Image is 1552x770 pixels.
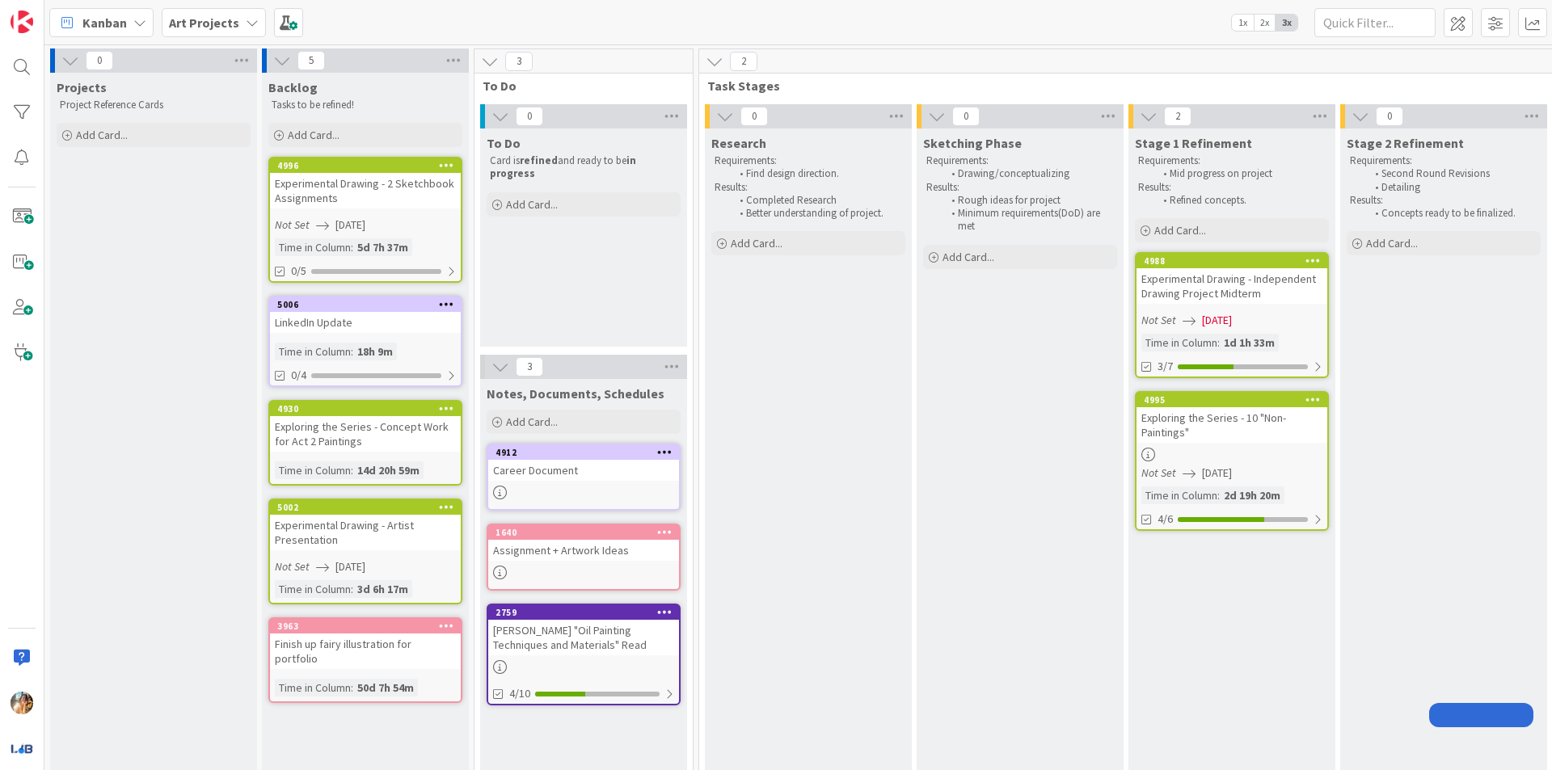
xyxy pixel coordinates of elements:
[270,402,461,452] div: 4930Exploring the Series - Concept Work for Act 2 Paintings
[270,500,461,550] div: 5002Experimental Drawing - Artist Presentation
[731,236,782,250] span: Add Card...
[335,558,365,575] span: [DATE]
[277,403,461,414] div: 4930
[731,194,903,207] li: Completed Research
[353,679,418,696] div: 50d 7h 54m
[1158,358,1173,375] span: 3/7
[1202,465,1232,482] span: [DATE]
[488,605,679,655] div: 2759[PERSON_NAME] "Oil Painting Techniques and Materials" Read
[353,343,397,360] div: 18h 9m
[1141,465,1176,480] i: Not Set
[488,525,679,540] div: 1640
[506,414,558,429] span: Add Card...
[1350,154,1537,167] p: Requirements:
[740,107,768,126] span: 0
[731,207,903,220] li: Better understanding of project.
[1137,254,1327,304] div: 4988Experimental Drawing - Independent Drawing Project Midterm
[1137,407,1327,443] div: Exploring the Series - 10 "Non-Paintings"
[275,559,310,574] i: Not Set
[1220,334,1279,351] div: 1d 1h 33m
[487,135,521,151] span: To Do
[943,194,1115,207] li: Rough ideas for project
[1137,254,1327,268] div: 4988
[270,619,461,633] div: 3963
[291,367,306,384] span: 0/4
[270,416,461,452] div: Exploring the Series - Concept Work for Act 2 Paintings
[1138,154,1326,167] p: Requirements:
[516,107,543,126] span: 0
[351,343,353,360] span: :
[1137,268,1327,304] div: Experimental Drawing - Independent Drawing Project Midterm
[1141,486,1217,504] div: Time in Column
[730,52,757,71] span: 2
[711,135,766,151] span: Research
[268,79,318,95] span: Backlog
[952,107,980,126] span: 0
[351,461,353,479] span: :
[1144,255,1327,267] div: 4988
[1366,181,1538,194] li: Detailing
[488,525,679,561] div: 1640Assignment + Artwork Ideas
[275,238,351,256] div: Time in Column
[291,263,306,280] span: 0/5
[277,299,461,310] div: 5006
[351,238,353,256] span: :
[1144,394,1327,406] div: 4995
[715,181,902,194] p: Results:
[1376,107,1403,126] span: 0
[270,633,461,669] div: Finish up fairy illustration for portfolio
[76,128,128,142] span: Add Card...
[1135,135,1252,151] span: Stage 1 Refinement
[488,605,679,620] div: 2759
[1366,236,1418,250] span: Add Card...
[1366,167,1538,180] li: Second Round Revisions
[715,154,902,167] p: Requirements:
[297,51,325,70] span: 5
[1158,511,1173,528] span: 4/6
[1254,15,1276,31] span: 2x
[351,679,353,696] span: :
[11,692,33,714] img: JF
[1350,194,1537,207] p: Results:
[1366,207,1538,220] li: Concepts ready to be finalized.
[1347,135,1464,151] span: Stage 2 Refinement
[270,297,461,312] div: 5006
[926,181,1114,194] p: Results:
[1154,223,1206,238] span: Add Card...
[926,154,1114,167] p: Requirements:
[731,167,903,180] li: Find design direction.
[943,207,1115,234] li: Minimum requirements(DoD) are met
[1217,334,1220,351] span: :
[1220,486,1284,504] div: 2d 19h 20m
[490,154,677,181] p: Card is and ready to be
[1141,334,1217,351] div: Time in Column
[1154,194,1326,207] li: Refined concepts.
[488,445,679,481] div: 4912Career Document
[1276,15,1297,31] span: 3x
[923,135,1022,151] span: Sketching Phase
[496,607,679,618] div: 2759
[353,238,412,256] div: 5d 7h 37m
[1138,181,1326,194] p: Results:
[516,357,543,377] span: 3
[169,15,239,31] b: Art Projects
[488,460,679,481] div: Career Document
[275,461,351,479] div: Time in Column
[335,217,365,234] span: [DATE]
[277,502,461,513] div: 5002
[943,167,1115,180] li: Drawing/conceptualizing
[270,173,461,208] div: Experimental Drawing - 2 Sketchbook Assignments
[60,99,247,112] p: Project Reference Cards
[506,197,558,212] span: Add Card...
[1164,107,1191,126] span: 2
[270,500,461,515] div: 5002
[270,297,461,333] div: 5006LinkedIn Update
[272,99,459,112] p: Tasks to be refined!
[496,447,679,458] div: 4912
[496,527,679,538] div: 1640
[86,51,113,70] span: 0
[275,343,351,360] div: Time in Column
[353,461,424,479] div: 14d 20h 59m
[270,515,461,550] div: Experimental Drawing - Artist Presentation
[943,250,994,264] span: Add Card...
